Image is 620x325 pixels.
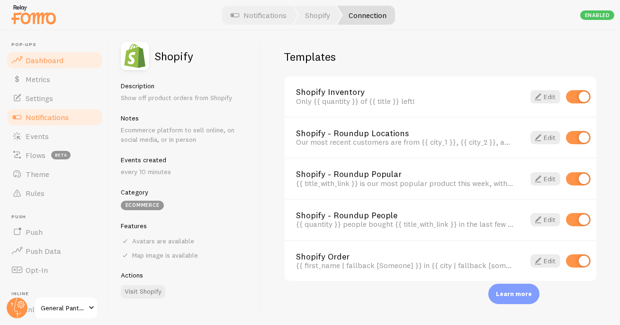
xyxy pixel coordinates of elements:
a: Theme [6,165,103,184]
a: Edit [530,131,560,144]
a: Edit [530,90,560,103]
div: {{ first_name | fallback [Someone] }} in {{ city | fallback [somewhere cool] }}, {{ province | fa... [296,261,513,269]
a: Flows beta [6,146,103,165]
div: {{ quantity }} people bought {{ title_with_link }} in the last few hours [296,220,513,228]
a: Push [6,223,103,241]
div: eCommerce [121,201,164,210]
div: Only {{ quantity }} of {{ title }} left! [296,97,513,105]
a: Edit [530,213,560,226]
a: Shopify - Roundup People [296,211,513,220]
span: Metrics [26,74,50,84]
span: Settings [26,93,53,103]
img: fomo-relay-logo-orange.svg [10,2,57,27]
a: Edit [530,172,560,186]
span: Events [26,131,49,141]
p: Show off product orders from Shopify [121,93,249,102]
a: Notifications [6,108,103,127]
span: Flows [26,150,45,160]
a: Shopify Order [296,252,513,261]
span: Push Data [26,246,61,256]
p: Ecommerce platform to sell online, on social media, or in person [121,125,249,144]
h5: Events created [121,156,249,164]
a: Dashboard [6,51,103,70]
h5: Notes [121,114,249,122]
a: Push Data [6,241,103,260]
p: Learn more [496,289,532,298]
a: Edit [530,254,560,268]
span: Rules [26,188,45,198]
span: Inline [11,291,103,297]
h5: Category [121,188,249,196]
span: Pop-ups [11,42,103,48]
h5: Actions [121,271,249,279]
a: Shopify - Roundup Popular [296,170,513,178]
div: Avatars are available [121,237,249,245]
span: beta [51,151,71,159]
span: General Pants Co. [41,302,86,314]
span: Theme [26,169,49,179]
span: Dashboard [26,56,63,65]
span: Opt-In [26,265,48,275]
h2: Shopify [155,50,193,62]
span: Notifications [26,112,69,122]
img: fomo_icons_shopify.svg [121,42,149,70]
a: Events [6,127,103,146]
a: Opt-In [6,260,103,279]
a: General Pants Co. [34,297,98,319]
a: Shopify - Roundup Locations [296,129,513,138]
div: Learn more [488,284,539,304]
a: Settings [6,89,103,108]
span: Push [11,214,103,220]
h5: Features [121,222,249,230]
a: Shopify Inventory [296,88,513,96]
div: {{ title_with_link }} is our most popular product this week, with {{ quantity }} purchases [296,179,513,187]
span: Push [26,227,43,237]
p: every 10 minutes [121,167,249,176]
h2: Templates [284,49,597,64]
a: Visit Shopify [121,285,165,298]
div: Map image is available [121,251,249,260]
a: Rules [6,184,103,203]
div: Our most recent customers are from {{ city_1 }}, {{ city_2 }}, and {{ city_3 }} [296,138,513,146]
a: Metrics [6,70,103,89]
h5: Description [121,82,249,90]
